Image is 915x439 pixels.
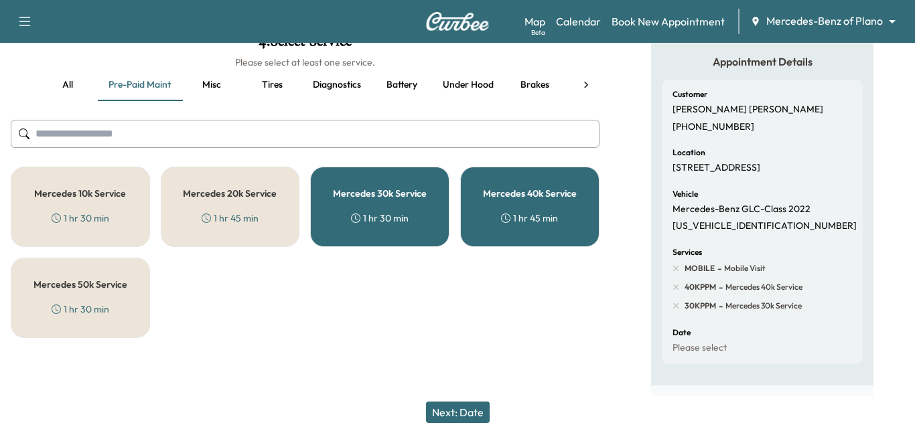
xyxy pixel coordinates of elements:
h6: Services [673,248,702,256]
span: 40KPPM [685,282,716,292]
span: Mercedes-Benz of Plano [766,13,883,29]
button: Misc [182,69,242,101]
p: [STREET_ADDRESS] [673,162,760,174]
div: Beta [531,27,545,37]
h5: Appointment Details [662,54,863,69]
span: - [716,299,723,313]
button: Next: Date [426,402,490,423]
p: [PHONE_NUMBER] [673,121,754,133]
h5: Mercedes 20k Service [183,189,277,198]
h6: Please select at least one service. [11,56,600,69]
h5: Mercedes 40k Service [483,189,577,198]
span: 30KPPM [685,300,716,311]
span: Mercedes 40k Service [723,282,802,292]
button: all [38,69,98,101]
div: 1 hr 45 min [202,211,259,225]
div: basic tabs example [38,69,573,101]
a: MapBeta [524,13,545,29]
button: Pre-paid maint [98,69,182,101]
h5: Mercedes 50k Service [33,280,127,289]
div: 1 hr 30 min [52,211,109,225]
h5: Mercedes 10k Service [34,189,126,198]
h1: 4 . Select Service [11,33,600,56]
button: Service 10k-50k [565,69,652,101]
h6: Location [673,149,705,157]
p: [PERSON_NAME] [PERSON_NAME] [673,104,823,116]
h6: Vehicle [673,190,698,198]
button: Under hood [432,69,504,101]
p: [US_VEHICLE_IDENTIFICATION_NUMBER] [673,220,857,232]
button: Tires [242,69,302,101]
span: Mercedes 30k Service [723,300,802,311]
a: Calendar [556,13,601,29]
span: MOBILE [685,263,715,274]
a: Book New Appointment [612,13,725,29]
h6: Date [673,329,691,337]
p: Please select [673,342,727,354]
button: Brakes [504,69,565,101]
span: - [715,262,721,275]
span: - [716,280,723,294]
div: 1 hr 30 min [351,211,409,225]
h6: Customer [673,90,707,98]
img: Curbee Logo [425,12,490,31]
button: Diagnostics [302,69,372,101]
p: Mercedes-Benz GLC-Class 2022 [673,203,811,215]
button: Battery [372,69,432,101]
h5: Mercedes 30k Service [333,189,427,198]
div: 1 hr 30 min [52,302,109,316]
span: Mobile Visit [721,263,766,274]
div: 1 hr 45 min [501,211,558,225]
